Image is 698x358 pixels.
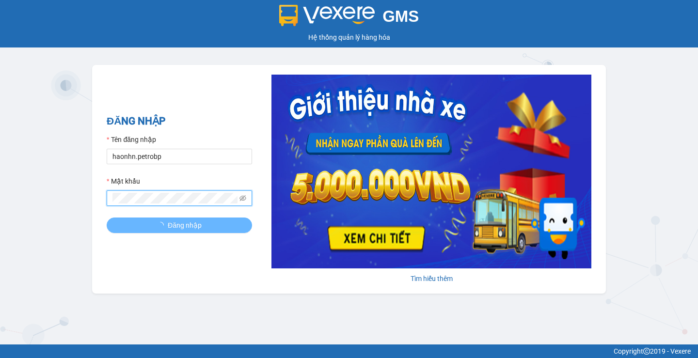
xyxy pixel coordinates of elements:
[279,5,375,26] img: logo 2
[7,346,691,357] div: Copyright 2019 - Vexere
[107,218,252,233] button: Đăng nhập
[279,15,419,22] a: GMS
[643,348,650,355] span: copyright
[107,113,252,129] h2: ĐĂNG NHẬP
[107,176,140,187] label: Mật khẩu
[157,222,168,229] span: loading
[271,75,591,268] img: banner-0
[271,273,591,284] div: Tìm hiểu thêm
[239,195,246,202] span: eye-invisible
[382,7,419,25] span: GMS
[112,193,238,203] input: Mật khẩu
[107,149,252,164] input: Tên đăng nhập
[168,220,202,231] span: Đăng nhập
[2,32,696,43] div: Hệ thống quản lý hàng hóa
[107,134,156,145] label: Tên đăng nhập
